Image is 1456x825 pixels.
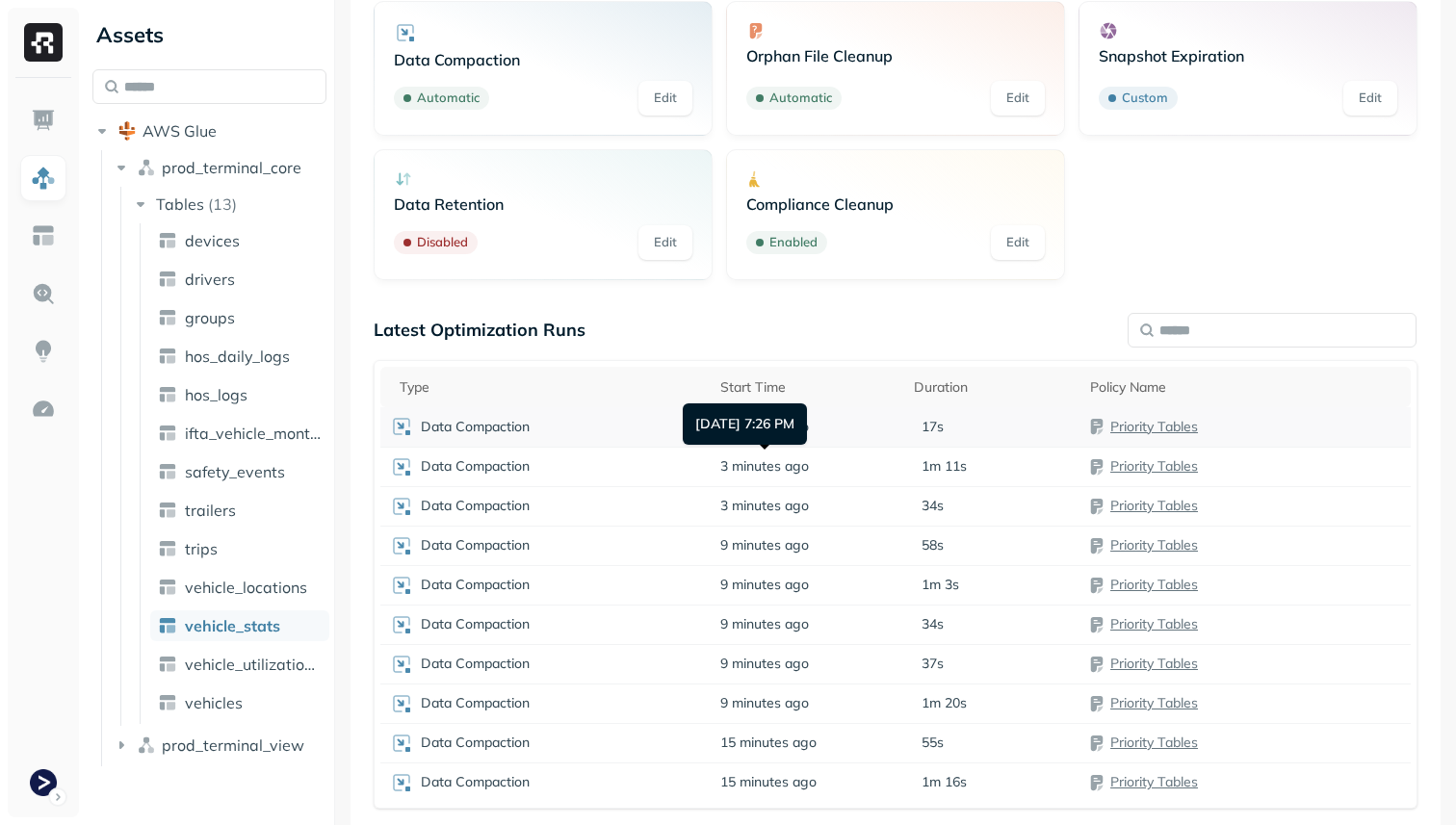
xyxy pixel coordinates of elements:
[922,615,944,633] p: 34s
[158,308,177,327] img: table
[112,730,327,761] button: prod_terminal_view
[421,615,530,633] p: Data Compaction
[922,457,967,476] p: 1m 11s
[137,735,156,755] img: namespace
[1090,378,1401,397] div: Policy Name
[720,655,809,673] span: 9 minutes ago
[922,694,967,712] p: 1m 20s
[922,497,944,515] p: 34s
[150,533,329,564] a: trips
[131,189,328,219] button: Tables(13)
[92,116,326,146] button: AWS Glue
[150,495,329,526] a: trailers
[158,424,177,443] img: table
[400,378,701,397] div: Type
[746,46,1045,65] p: Orphan File Cleanup
[1110,734,1198,751] a: Priority Tables
[769,233,818,252] p: Enabled
[158,578,177,597] img: table
[1110,694,1198,711] a: Priority Tables
[683,403,807,445] div: [DATE] 7:26 PM
[158,693,177,712] img: table
[185,462,285,481] span: safety_events
[185,578,307,597] span: vehicle_locations
[150,225,329,256] a: devices
[92,19,326,50] div: Assets
[185,270,235,289] span: drivers
[374,319,585,341] p: Latest Optimization Runs
[922,536,944,554] p: 58s
[421,418,530,436] p: Data Compaction
[150,610,329,641] a: vehicle_stats
[150,687,329,718] a: vehicles
[150,456,329,487] a: safety_events
[150,572,329,603] a: vehicle_locations
[922,576,959,594] p: 1m 3s
[158,231,177,250] img: table
[417,233,468,252] p: Disabled
[150,649,329,680] a: vehicle_utilization_day
[158,501,177,520] img: table
[31,281,56,306] img: Query Explorer
[421,576,530,594] p: Data Compaction
[208,194,237,214] p: ( 13 )
[421,497,530,515] p: Data Compaction
[421,536,530,554] p: Data Compaction
[914,378,1071,397] div: Duration
[158,385,177,404] img: table
[150,264,329,295] a: drivers
[421,694,530,712] p: Data Compaction
[156,194,204,214] span: Tables
[1343,81,1397,116] a: Edit
[638,81,692,116] a: Edit
[31,166,56,191] img: Assets
[746,194,1045,214] p: Compliance Cleanup
[185,308,235,327] span: groups
[137,158,156,177] img: namespace
[991,81,1045,116] a: Edit
[158,462,177,481] img: table
[720,694,809,712] span: 9 minutes ago
[421,734,530,752] p: Data Compaction
[185,616,280,635] span: vehicle_stats
[150,379,329,410] a: hos_logs
[162,158,301,177] span: prod_terminal_core
[150,302,329,333] a: groups
[922,655,944,673] p: 37s
[421,457,530,476] p: Data Compaction
[720,497,809,515] span: 3 minutes ago
[1099,46,1397,65] p: Snapshot Expiration
[31,223,56,248] img: Asset Explorer
[421,773,530,791] p: Data Compaction
[158,270,177,289] img: table
[720,773,817,791] span: 15 minutes ago
[31,397,56,422] img: Optimization
[1110,457,1198,475] a: Priority Tables
[143,121,217,141] span: AWS Glue
[162,735,304,755] span: prod_terminal_view
[769,89,832,108] p: Automatic
[720,734,817,752] span: 15 minutes ago
[158,539,177,558] img: table
[1110,418,1198,435] a: Priority Tables
[185,231,240,250] span: devices
[922,773,967,791] p: 1m 16s
[720,378,895,397] div: Start Time
[158,616,177,635] img: table
[394,194,692,214] p: Data Retention
[1110,655,1198,672] a: Priority Tables
[720,615,809,633] span: 9 minutes ago
[922,734,944,752] p: 55s
[185,501,236,520] span: trailers
[417,89,480,108] p: Automatic
[112,152,327,183] button: prod_terminal_core
[720,536,809,554] span: 9 minutes ago
[1110,615,1198,632] a: Priority Tables
[185,539,218,558] span: trips
[421,655,530,673] p: Data Compaction
[185,693,243,712] span: vehicles
[158,347,177,366] img: table
[638,225,692,260] a: Edit
[185,347,290,366] span: hos_daily_logs
[1110,576,1198,593] a: Priority Tables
